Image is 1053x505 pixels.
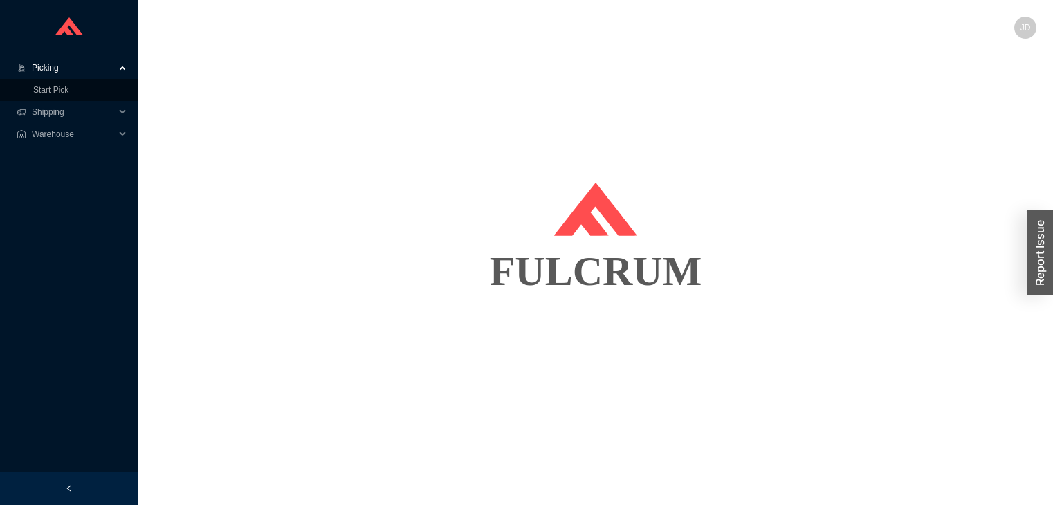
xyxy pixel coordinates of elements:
span: Warehouse [32,123,115,145]
div: FULCRUM [155,237,1036,306]
a: Start Pick [33,85,68,95]
span: Shipping [32,101,115,123]
span: JD [1020,17,1031,39]
span: left [65,484,73,493]
span: Picking [32,57,115,79]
